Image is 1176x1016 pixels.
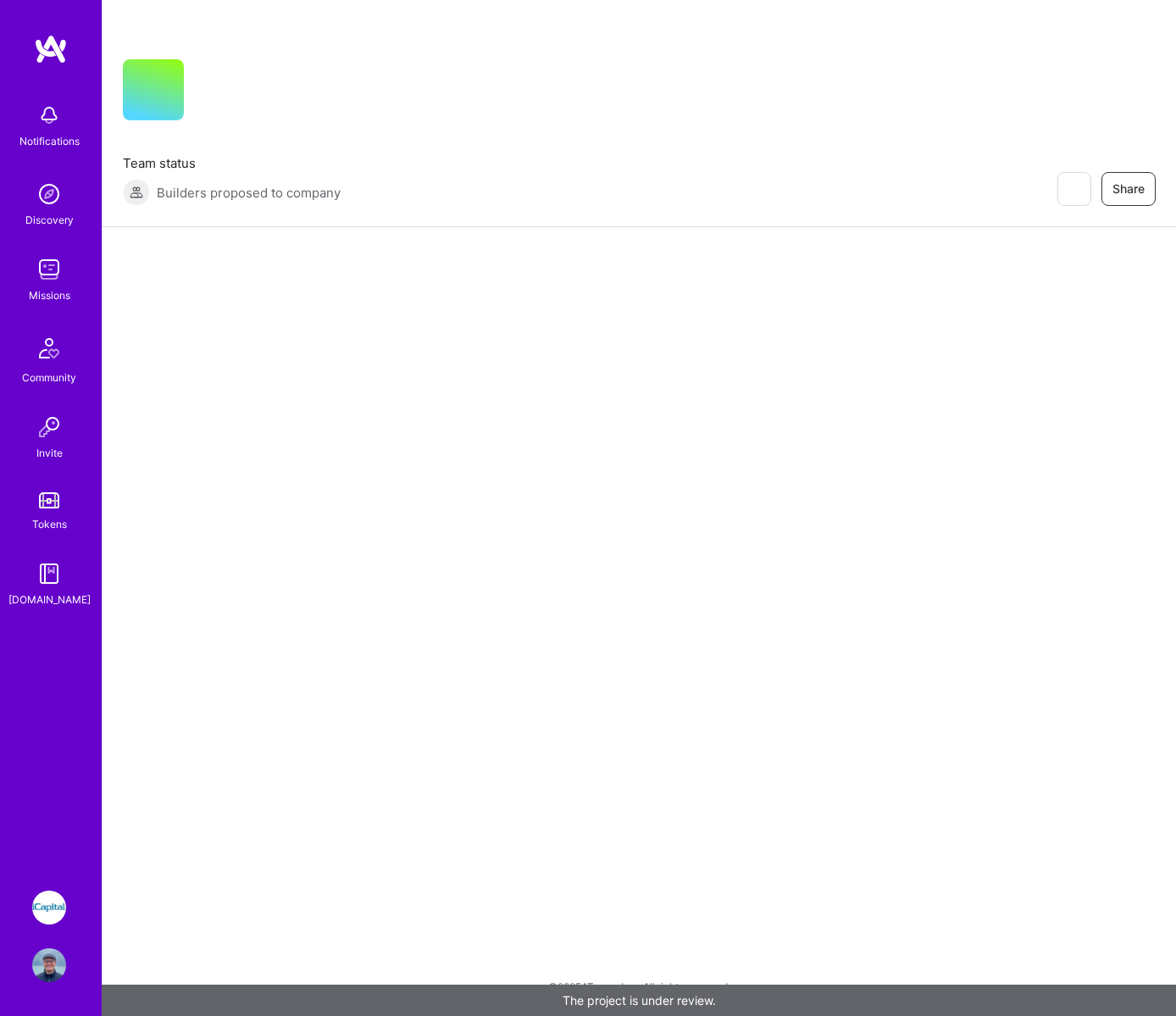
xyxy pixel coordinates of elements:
[28,948,70,982] a: User Avatar
[8,591,91,608] div: [DOMAIN_NAME]
[32,948,66,982] img: User Avatar
[204,86,218,100] i: icon CompanyGray
[1067,182,1080,196] i: icon EyeClosed
[32,410,66,444] img: Invite
[1101,172,1156,206] button: Share
[123,179,150,206] img: Builders proposed to company
[157,184,341,202] span: Builders proposed to company
[32,253,66,286] img: teamwork
[32,177,66,211] img: discovery
[32,557,66,591] img: guide book
[1112,180,1145,197] span: Share
[34,34,68,64] img: logo
[36,444,63,462] div: Invite
[32,98,66,132] img: bell
[32,515,67,533] div: Tokens
[39,492,59,508] img: tokens
[25,211,74,229] div: Discovery
[28,891,70,924] a: iCapital: Building an Alternative Investment Marketplace
[32,891,66,924] img: iCapital: Building an Alternative Investment Marketplace
[29,286,70,304] div: Missions
[22,369,76,386] div: Community
[29,328,69,369] img: Community
[19,132,80,150] div: Notifications
[123,154,341,172] span: Team status
[102,985,1176,1016] div: The project is under review.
